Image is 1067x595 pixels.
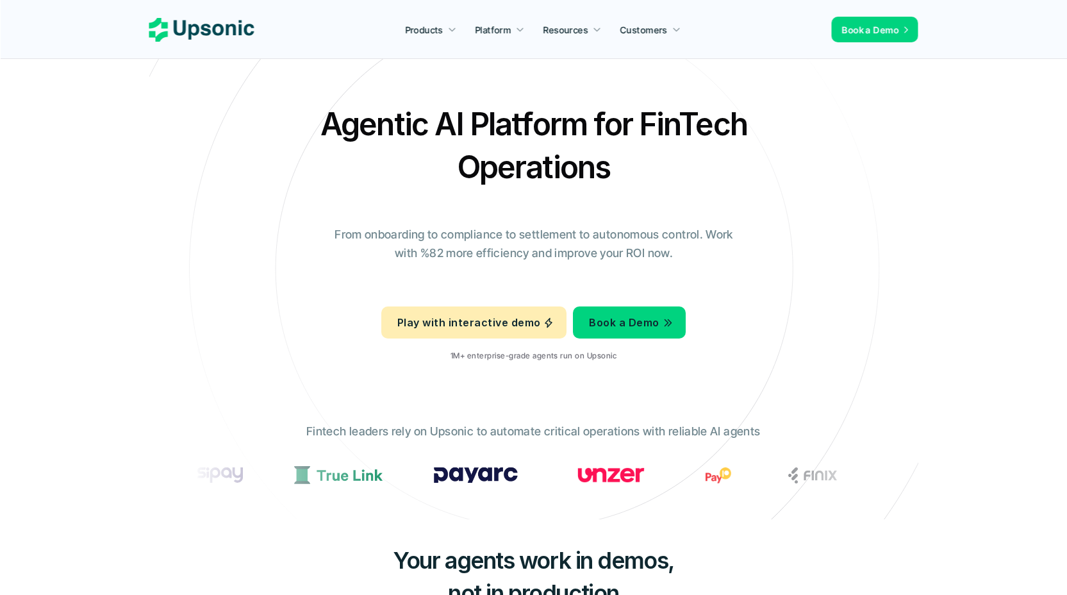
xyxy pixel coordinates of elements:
[832,17,918,42] a: Book a Demo
[620,23,668,37] p: Customers
[306,423,760,441] p: Fintech leaders rely on Upsonic to automate critical operations with reliable AI agents
[475,23,511,37] p: Platform
[326,226,742,263] p: From onboarding to compliance to settlement to autonomous control. Work with %82 more efficiency ...
[393,546,674,574] span: Your agents work in demos,
[381,306,567,339] a: Play with interactive demo
[397,18,464,41] a: Products
[397,314,540,332] p: Play with interactive demo
[574,306,686,339] a: Book a Demo
[405,23,443,37] p: Products
[590,314,659,332] p: Book a Demo
[310,103,758,189] h2: Agentic AI Platform for FinTech Operations
[451,351,616,360] p: 1M+ enterprise-grade agents run on Upsonic
[842,23,899,37] p: Book a Demo
[543,23,588,37] p: Resources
